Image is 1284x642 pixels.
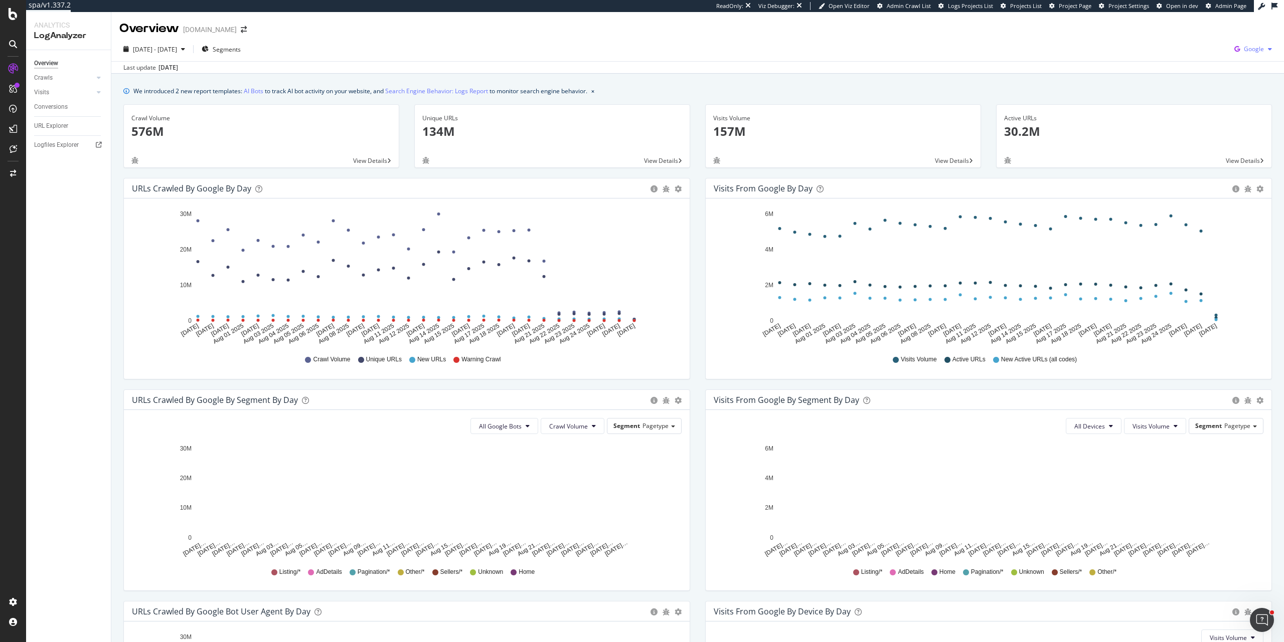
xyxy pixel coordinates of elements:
[213,45,241,54] span: Segments
[1244,45,1264,53] span: Google
[1230,41,1276,57] button: Google
[198,41,245,57] button: Segments
[158,63,178,72] div: [DATE]
[119,41,189,57] button: [DATE] - [DATE]
[123,63,178,72] div: Last update
[1250,608,1274,632] iframe: Intercom live chat
[133,45,177,54] span: [DATE] - [DATE]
